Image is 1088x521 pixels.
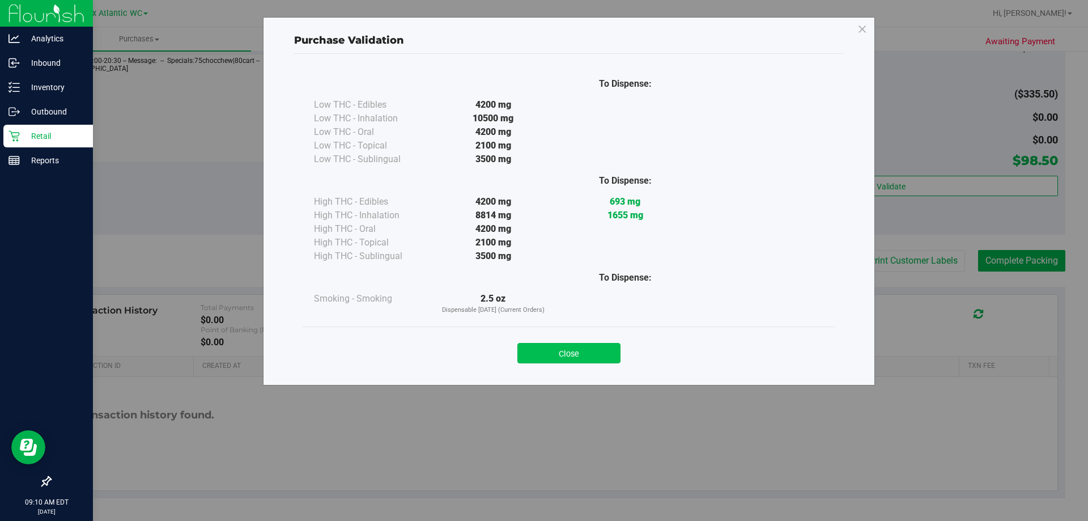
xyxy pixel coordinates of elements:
[427,292,559,315] div: 2.5 oz
[5,497,88,507] p: 09:10 AM EDT
[8,106,20,117] inline-svg: Outbound
[427,209,559,222] div: 8814 mg
[8,33,20,44] inline-svg: Analytics
[427,249,559,263] div: 3500 mg
[314,292,427,306] div: Smoking - Smoking
[20,105,88,118] p: Outbound
[8,130,20,142] inline-svg: Retail
[20,32,88,45] p: Analytics
[5,507,88,516] p: [DATE]
[314,236,427,249] div: High THC - Topical
[314,98,427,112] div: Low THC - Edibles
[427,139,559,153] div: 2100 mg
[427,306,559,315] p: Dispensable [DATE] (Current Orders)
[314,222,427,236] div: High THC - Oral
[427,125,559,139] div: 4200 mg
[314,153,427,166] div: Low THC - Sublingual
[427,195,559,209] div: 4200 mg
[559,174,691,188] div: To Dispense:
[11,430,45,464] iframe: Resource center
[427,153,559,166] div: 3500 mg
[559,77,691,91] div: To Dispense:
[8,57,20,69] inline-svg: Inbound
[8,155,20,166] inline-svg: Reports
[427,112,559,125] div: 10500 mg
[314,195,427,209] div: High THC - Edibles
[20,56,88,70] p: Inbound
[610,196,640,207] strong: 693 mg
[427,236,559,249] div: 2100 mg
[607,210,643,221] strong: 1655 mg
[20,129,88,143] p: Retail
[314,209,427,222] div: High THC - Inhalation
[314,139,427,153] div: Low THC - Topical
[20,154,88,167] p: Reports
[314,112,427,125] div: Low THC - Inhalation
[314,125,427,139] div: Low THC - Oral
[314,249,427,263] div: High THC - Sublingual
[8,82,20,93] inline-svg: Inventory
[559,271,691,285] div: To Dispense:
[517,343,620,363] button: Close
[427,222,559,236] div: 4200 mg
[20,81,88,94] p: Inventory
[427,98,559,112] div: 4200 mg
[294,34,404,46] span: Purchase Validation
